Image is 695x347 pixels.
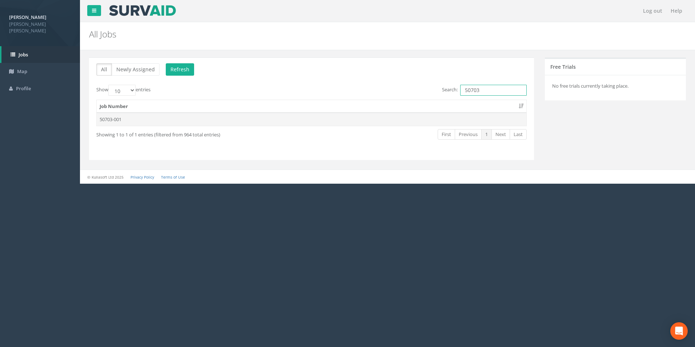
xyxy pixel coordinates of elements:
div: Open Intercom Messenger [670,322,688,340]
button: All [96,63,112,76]
a: Privacy Policy [130,175,154,180]
a: Previous [455,129,482,140]
a: Jobs [1,46,80,63]
input: Search: [460,85,527,96]
button: Refresh [166,63,194,76]
a: First [438,129,455,140]
span: Profile [16,85,31,92]
label: Search: [442,85,527,96]
span: Map [17,68,27,75]
span: [PERSON_NAME] [PERSON_NAME] [9,21,71,34]
th: Job Number: activate to sort column ascending [97,100,526,113]
td: 50703-001 [97,113,526,126]
label: Show entries [96,85,150,96]
select: Showentries [108,85,136,96]
small: © Kullasoft Ltd 2025 [87,175,124,180]
a: 1 [481,129,492,140]
a: Terms of Use [161,175,185,180]
h5: Free Trials [550,64,576,69]
a: Next [491,129,510,140]
div: Showing 1 to 1 of 1 entries (filtered from 964 total entries) [96,128,269,138]
span: Jobs [19,51,28,58]
h2: All Jobs [89,29,584,39]
button: Newly Assigned [112,63,160,76]
a: [PERSON_NAME] [PERSON_NAME] [PERSON_NAME] [9,12,71,34]
a: Last [510,129,527,140]
strong: [PERSON_NAME] [9,14,46,20]
p: No free trials currently taking place. [552,83,679,89]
